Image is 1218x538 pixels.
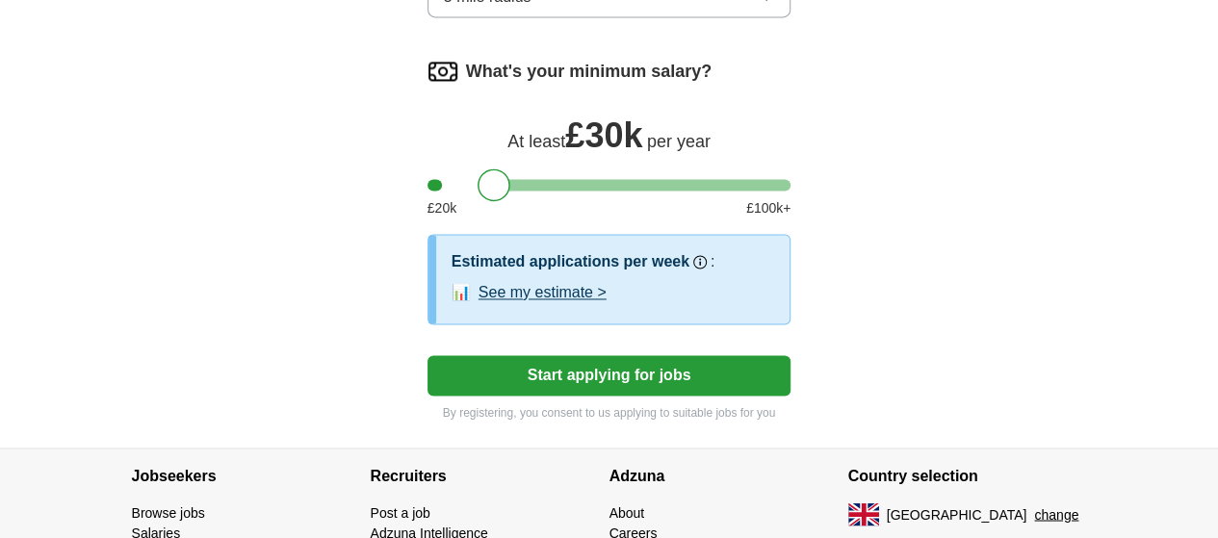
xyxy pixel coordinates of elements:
img: UK flag [848,502,879,525]
span: £ 30k [565,115,642,155]
h3: : [711,250,714,273]
span: [GEOGRAPHIC_DATA] [887,504,1027,525]
a: Browse jobs [132,504,205,520]
button: Start applying for jobs [428,355,791,396]
button: change [1034,504,1078,525]
span: £ 20 k [428,198,456,218]
p: By registering, you consent to us applying to suitable jobs for you [428,403,791,421]
h3: Estimated applications per week [452,250,689,273]
img: salary.png [428,56,458,87]
a: Post a job [371,504,430,520]
span: per year [647,132,711,151]
label: What's your minimum salary? [466,59,712,85]
button: See my estimate > [479,281,607,304]
h4: Country selection [848,448,1087,502]
span: 📊 [452,281,471,304]
a: About [609,504,645,520]
span: At least [507,132,565,151]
